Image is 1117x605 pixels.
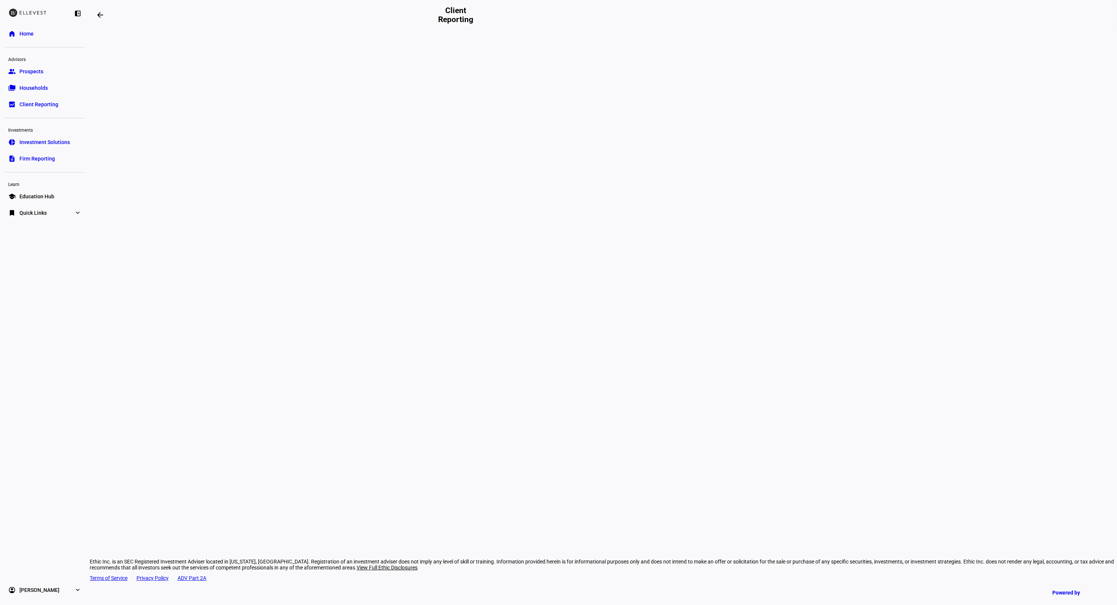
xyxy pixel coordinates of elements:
[19,84,48,92] span: Households
[4,64,85,79] a: groupProspects
[8,84,16,92] eth-mat-symbol: folder_copy
[1049,586,1106,599] a: Powered by
[4,151,85,166] a: descriptionFirm Reporting
[8,101,16,108] eth-mat-symbol: bid_landscape
[19,68,43,75] span: Prospects
[431,6,480,24] h2: Client Reporting
[4,135,85,150] a: pie_chartInvestment Solutions
[4,124,85,135] div: Investments
[19,586,59,594] span: [PERSON_NAME]
[19,193,54,200] span: Education Hub
[4,80,85,95] a: folder_copyHouseholds
[4,178,85,189] div: Learn
[74,209,81,217] eth-mat-symbol: expand_more
[4,97,85,112] a: bid_landscapeClient Reporting
[4,54,85,64] div: Advisors
[357,565,418,571] span: View Full Ethic Disclosures
[8,209,16,217] eth-mat-symbol: bookmark
[8,68,16,75] eth-mat-symbol: group
[74,586,81,594] eth-mat-symbol: expand_more
[19,101,58,108] span: Client Reporting
[8,155,16,162] eth-mat-symbol: description
[19,209,47,217] span: Quick Links
[178,575,206,581] a: ADV Part 2A
[90,575,127,581] a: Terms of Service
[19,138,70,146] span: Investment Solutions
[8,193,16,200] eth-mat-symbol: school
[8,586,16,594] eth-mat-symbol: account_circle
[8,138,16,146] eth-mat-symbol: pie_chart
[19,30,34,37] span: Home
[136,575,169,581] a: Privacy Policy
[90,559,1117,571] div: Ethic Inc. is an SEC Registered Investment Adviser located in [US_STATE], [GEOGRAPHIC_DATA]. Regi...
[8,30,16,37] eth-mat-symbol: home
[4,26,85,41] a: homeHome
[96,10,105,19] mat-icon: arrow_backwards
[74,10,81,17] eth-mat-symbol: left_panel_close
[19,155,55,162] span: Firm Reporting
